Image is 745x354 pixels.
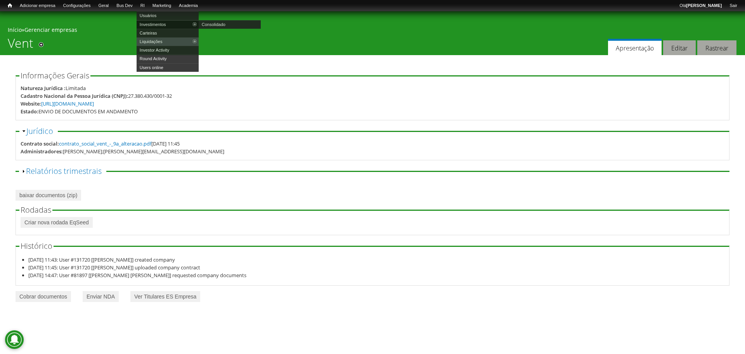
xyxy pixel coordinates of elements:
[676,2,726,10] a: Olá[PERSON_NAME]
[8,26,737,36] div: »
[21,84,66,92] div: Natureza Jurídica :
[21,92,128,100] div: Cadastro Nacional da Pessoa Jurídica (CNPJ):
[38,108,138,115] div: ENVIO DE DOCUMENTOS EM ANDAMENTO
[8,3,12,8] span: Início
[128,92,172,100] div: 27.380.430/0001-32
[59,2,95,10] a: Configurações
[59,140,180,147] span: [DATE] 11:45
[26,126,53,136] a: Jurídico
[41,100,94,107] a: [URL][DOMAIN_NAME]
[63,147,224,155] div: [PERSON_NAME];[PERSON_NAME][EMAIL_ADDRESS][DOMAIN_NAME]
[113,2,137,10] a: Bus Dev
[83,291,119,302] a: Enviar NDA
[26,166,102,176] a: Relatórios trimestrais
[608,39,662,56] a: Apresentação
[726,2,741,10] a: Sair
[149,2,175,10] a: Marketing
[4,2,16,9] a: Início
[175,2,202,10] a: Academia
[59,140,151,147] a: contrato_social_vent_-_9a_alteracao.pdf
[21,108,38,115] div: Estado:
[8,26,22,33] a: Início
[21,241,52,251] span: Histórico
[8,36,33,55] h1: Vent
[686,3,722,8] strong: [PERSON_NAME]
[16,190,81,201] a: baixar documentos (zip)
[21,147,63,155] div: Administradores:
[21,70,89,81] span: Informações Gerais
[28,256,725,264] li: [DATE] 11:43: User #131720 [[PERSON_NAME]] created company
[66,84,86,92] div: Limitada
[21,217,93,228] a: Criar nova rodada EqSeed
[24,26,77,33] a: Gerenciar empresas
[130,291,200,302] a: Ver Titulares ES Empresa
[697,40,736,56] a: Rastrear
[21,205,51,215] span: Rodadas
[28,271,725,279] li: [DATE] 14:47: User #81897 [[PERSON_NAME] [PERSON_NAME]] requested company documents
[21,140,59,147] div: Contrato social:
[94,2,113,10] a: Geral
[16,291,71,302] a: Cobrar documentos
[16,2,59,10] a: Adicionar empresa
[663,40,696,56] a: Editar
[137,2,149,10] a: RI
[21,100,41,108] div: Website:
[28,264,725,271] li: [DATE] 11:45: User #131720 [[PERSON_NAME]] uploaded company contract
